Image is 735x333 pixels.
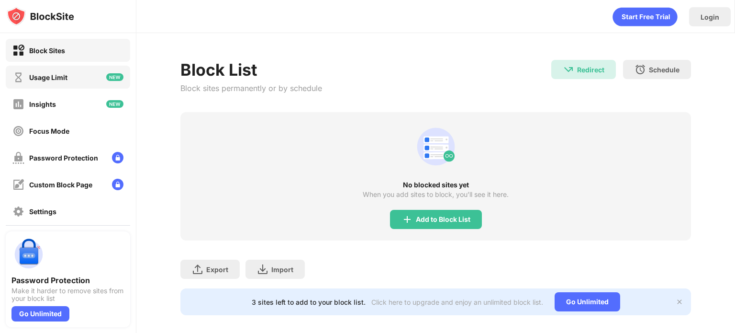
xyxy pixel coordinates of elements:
div: Make it harder to remove sites from your block list [11,287,124,302]
div: Go Unlimited [11,306,69,322]
img: insights-off.svg [12,98,24,110]
div: animation [413,124,459,170]
div: 3 sites left to add to your block list. [252,298,366,306]
div: Custom Block Page [29,181,92,189]
img: logo-blocksite.svg [7,7,74,26]
img: lock-menu.svg [112,152,123,163]
img: lock-menu.svg [112,179,123,190]
img: new-icon.svg [106,100,123,108]
div: Password Protection [11,276,124,285]
img: new-icon.svg [106,73,123,81]
div: Block Sites [29,46,65,55]
div: Go Unlimited [555,292,620,311]
img: time-usage-off.svg [12,71,24,83]
img: push-password-protection.svg [11,237,46,272]
div: Login [701,13,719,21]
div: No blocked sites yet [180,181,691,189]
div: animation [612,7,678,26]
div: When you add sites to block, you’ll see it here. [363,191,509,198]
img: password-protection-off.svg [12,152,24,164]
div: Export [206,265,228,274]
div: Block List [180,60,322,80]
div: Click here to upgrade and enjoy an unlimited block list. [371,298,543,306]
img: block-on.svg [12,45,24,57]
div: Password Protection [29,154,98,162]
img: customize-block-page-off.svg [12,179,24,191]
img: settings-off.svg [12,206,24,218]
div: Focus Mode [29,127,69,135]
div: Add to Block List [416,216,470,223]
div: Schedule [649,66,679,74]
div: Insights [29,100,56,108]
div: Block sites permanently or by schedule [180,83,322,93]
div: Import [271,265,293,274]
div: Redirect [577,66,604,74]
div: Settings [29,207,56,216]
div: Usage Limit [29,73,67,81]
img: x-button.svg [676,298,683,306]
img: focus-off.svg [12,125,24,137]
